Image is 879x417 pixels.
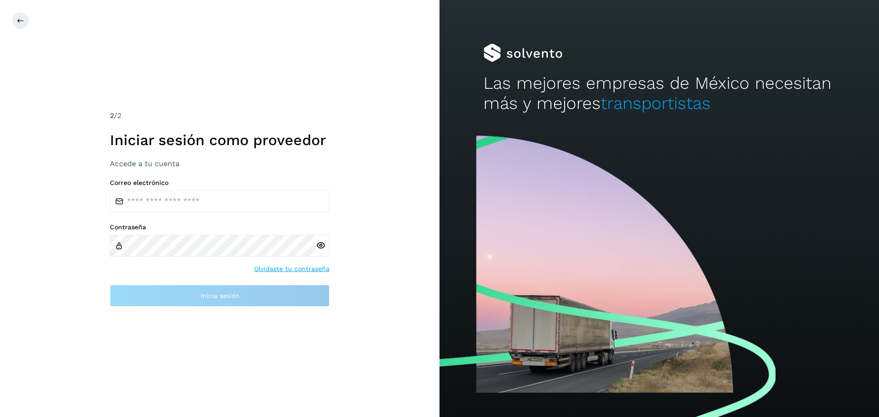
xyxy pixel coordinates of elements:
a: Olvidaste tu contraseña [254,264,330,274]
h1: Iniciar sesión como proveedor [110,131,330,149]
span: 2 [110,111,114,120]
h3: Accede a tu cuenta [110,159,330,168]
h2: Las mejores empresas de México necesitan más y mejores [483,73,835,114]
button: Inicia sesión [110,285,330,307]
span: transportistas [601,93,711,113]
div: /2 [110,110,330,121]
span: Inicia sesión [201,292,239,299]
label: Correo electrónico [110,179,330,187]
label: Contraseña [110,223,330,231]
